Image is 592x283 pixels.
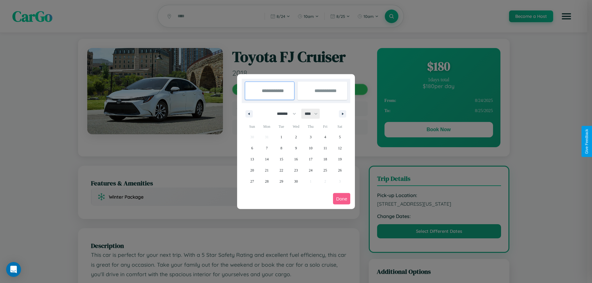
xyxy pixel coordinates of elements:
[259,176,274,187] button: 28
[6,262,21,277] div: Open Intercom Messenger
[274,176,289,187] button: 29
[280,154,283,165] span: 15
[318,131,332,143] button: 4
[333,193,350,204] button: Done
[303,143,318,154] button: 10
[274,122,289,131] span: Tue
[281,143,282,154] span: 8
[265,176,269,187] span: 28
[295,143,297,154] span: 9
[309,154,312,165] span: 17
[303,154,318,165] button: 17
[289,131,303,143] button: 2
[309,165,312,176] span: 24
[294,165,298,176] span: 23
[338,143,342,154] span: 12
[323,165,327,176] span: 25
[245,176,259,187] button: 27
[259,122,274,131] span: Mon
[250,176,254,187] span: 27
[333,165,347,176] button: 26
[333,131,347,143] button: 5
[303,131,318,143] button: 3
[259,143,274,154] button: 7
[266,143,268,154] span: 7
[289,143,303,154] button: 9
[245,122,259,131] span: Sun
[250,165,254,176] span: 20
[250,154,254,165] span: 13
[294,154,298,165] span: 16
[294,176,298,187] span: 30
[324,131,326,143] span: 4
[338,165,342,176] span: 26
[585,129,589,154] div: Give Feedback
[274,165,289,176] button: 22
[289,165,303,176] button: 23
[333,143,347,154] button: 12
[309,143,312,154] span: 10
[245,143,259,154] button: 6
[265,165,269,176] span: 21
[274,143,289,154] button: 8
[339,131,341,143] span: 5
[280,176,283,187] span: 29
[280,165,283,176] span: 22
[318,143,332,154] button: 11
[318,154,332,165] button: 18
[274,131,289,143] button: 1
[323,143,327,154] span: 11
[318,165,332,176] button: 25
[289,176,303,187] button: 30
[259,165,274,176] button: 21
[323,154,327,165] span: 18
[333,154,347,165] button: 19
[289,122,303,131] span: Wed
[318,122,332,131] span: Fri
[295,131,297,143] span: 2
[338,154,342,165] span: 19
[303,165,318,176] button: 24
[289,154,303,165] button: 16
[259,154,274,165] button: 14
[303,122,318,131] span: Thu
[281,131,282,143] span: 1
[245,165,259,176] button: 20
[274,154,289,165] button: 15
[310,131,311,143] span: 3
[251,143,253,154] span: 6
[265,154,269,165] span: 14
[245,154,259,165] button: 13
[333,122,347,131] span: Sat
